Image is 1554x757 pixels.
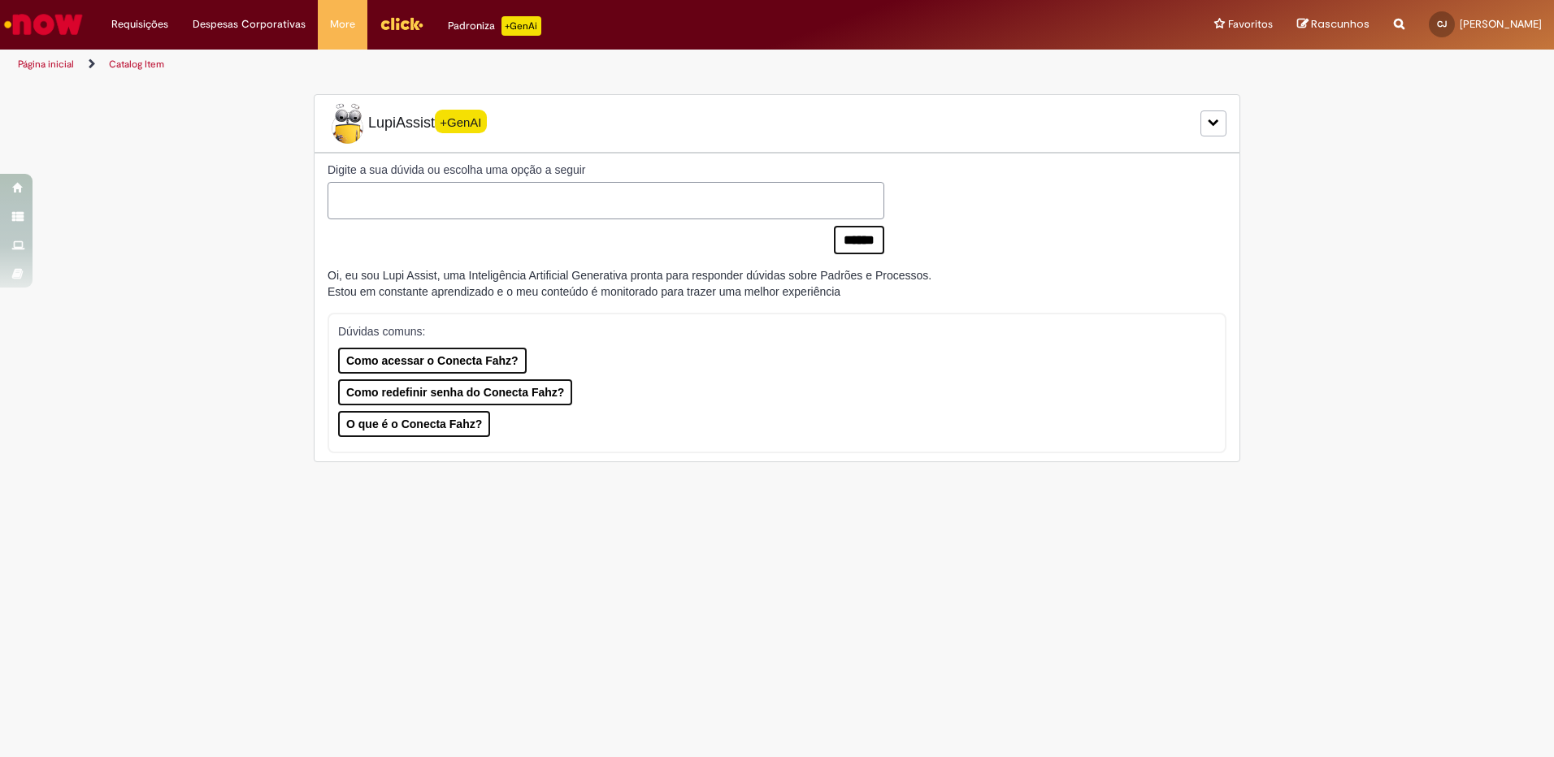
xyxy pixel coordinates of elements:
span: LupiAssist [328,103,487,144]
img: click_logo_yellow_360x200.png [380,11,423,36]
ul: Trilhas de página [12,50,1024,80]
button: Como acessar o Conecta Fahz? [338,348,527,374]
div: Oi, eu sou Lupi Assist, uma Inteligência Artificial Generativa pronta para responder dúvidas sobr... [328,267,931,300]
span: Requisições [111,16,168,32]
span: More [330,16,355,32]
div: Padroniza [448,16,541,36]
span: [PERSON_NAME] [1460,17,1542,31]
button: O que é o Conecta Fahz? [338,411,490,437]
p: Dúvidas comuns: [338,323,1194,340]
span: CJ [1437,19,1447,29]
span: +GenAI [435,110,487,133]
a: Página inicial [18,58,74,71]
div: LupiLupiAssist+GenAI [314,94,1240,153]
span: Despesas Corporativas [193,16,306,32]
p: +GenAi [501,16,541,36]
span: Favoritos [1228,16,1273,32]
label: Digite a sua dúvida ou escolha uma opção a seguir [328,162,884,178]
a: Rascunhos [1297,17,1370,32]
img: ServiceNow [2,8,85,41]
img: Lupi [328,103,368,144]
button: Como redefinir senha do Conecta Fahz? [338,379,572,405]
a: Catalog Item [109,58,164,71]
span: Rascunhos [1311,16,1370,32]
